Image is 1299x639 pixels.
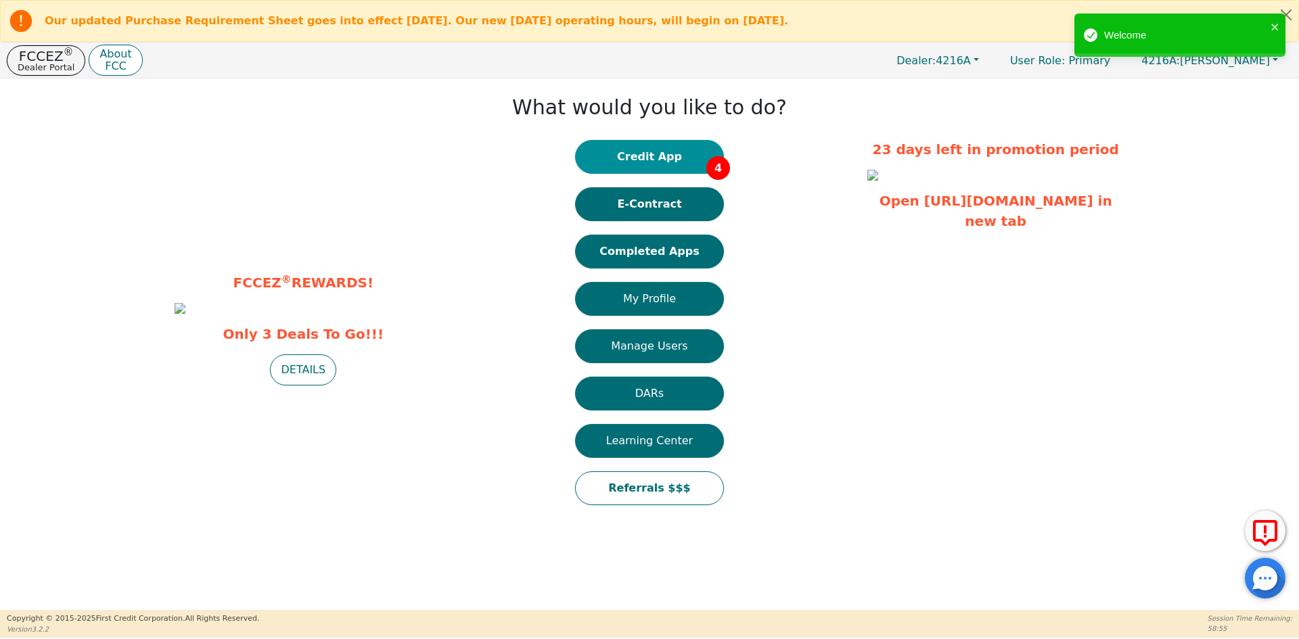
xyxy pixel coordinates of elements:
[867,170,878,181] img: 2c76fae3-f212-4647-8b69-c98a07ba753b
[575,282,724,316] button: My Profile
[575,471,724,505] button: Referrals $$$
[1104,28,1267,43] div: Welcome
[896,54,971,67] span: 4216A
[281,273,292,285] sup: ®
[1245,511,1285,551] button: Report Error to FCC
[7,624,259,634] p: Version 3.2.2
[575,235,724,268] button: Completed Apps
[99,61,131,72] p: FCC
[512,95,787,120] h1: What would you like to do?
[997,47,1124,74] p: Primary
[575,140,724,174] button: Credit App4
[1271,19,1280,34] button: close
[896,54,936,67] span: Dealer:
[64,46,74,58] sup: ®
[1141,54,1180,67] span: 4216A:
[1208,613,1292,623] p: Session Time Remaining:
[997,47,1124,74] a: User Role: Primary
[575,424,724,458] button: Learning Center
[18,63,74,72] p: Dealer Portal
[1274,1,1298,28] button: Close alert
[1141,54,1270,67] span: [PERSON_NAME]
[270,354,336,385] button: DETAILS
[575,329,724,363] button: Manage Users
[706,156,730,180] span: 4
[880,193,1112,229] a: Open [URL][DOMAIN_NAME] in new tab
[1010,54,1065,67] span: User Role :
[175,273,432,293] p: FCCEZ REWARDS!
[7,45,85,76] button: FCCEZ®Dealer Portal
[18,49,74,63] p: FCCEZ
[45,14,788,27] b: Our updated Purchase Requirement Sheet goes into effect [DATE]. Our new [DATE] operating hours, w...
[575,187,724,221] button: E-Contract
[882,50,993,71] button: Dealer:4216A
[99,49,131,60] p: About
[175,324,432,344] span: Only 3 Deals To Go!!!
[185,614,259,623] span: All Rights Reserved.
[89,45,142,76] button: AboutFCC
[575,377,724,410] button: DARs
[867,139,1124,160] p: 23 days left in promotion period
[175,303,185,314] img: b92332ee-499e-4ec4-ba68-a5f06f50899e
[7,613,259,625] p: Copyright © 2015- 2025 First Credit Corporation.
[1208,623,1292,634] p: 58:55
